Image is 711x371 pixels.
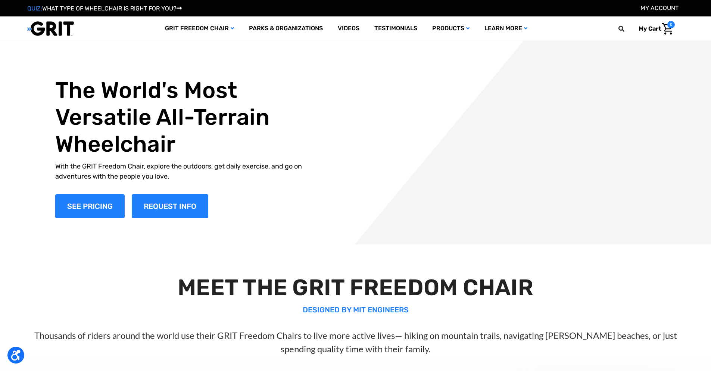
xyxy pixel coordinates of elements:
[667,21,675,28] span: 0
[18,274,693,301] h2: MEET THE GRIT FREEDOM CHAIR
[18,329,693,356] p: Thousands of riders around the world use their GRIT Freedom Chairs to live more active lives— hik...
[367,16,425,41] a: Testimonials
[330,16,367,41] a: Videos
[633,21,675,37] a: Cart with 0 items
[158,16,241,41] a: GRIT Freedom Chair
[662,23,673,35] img: Cart
[477,16,535,41] a: Learn More
[55,161,319,182] p: With the GRIT Freedom Chair, explore the outdoors, get daily exercise, and go on adventures with ...
[27,5,182,12] a: QUIZ:WHAT TYPE OF WHEELCHAIR IS RIGHT FOR YOU?
[425,16,477,41] a: Products
[640,4,679,12] a: Account
[639,25,661,32] span: My Cart
[55,194,125,218] a: Shop Now
[27,21,74,36] img: GRIT All-Terrain Wheelchair and Mobility Equipment
[27,5,42,12] span: QUIZ:
[622,21,633,37] input: Search
[132,194,208,218] a: Slide number 1, Request Information
[55,77,319,158] h1: The World's Most Versatile All-Terrain Wheelchair
[241,16,330,41] a: Parks & Organizations
[18,304,693,315] p: DESIGNED BY MIT ENGINEERS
